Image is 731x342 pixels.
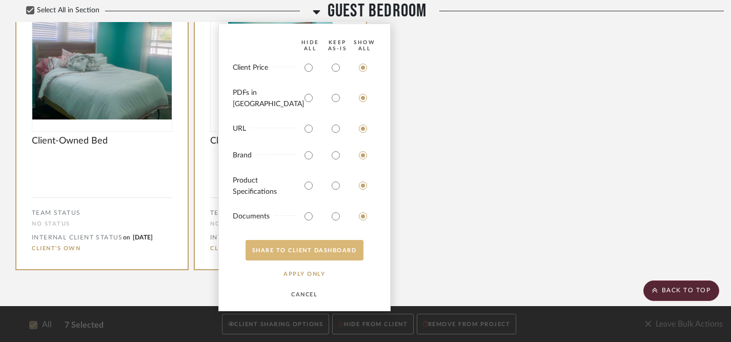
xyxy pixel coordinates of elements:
[233,211,297,223] div: Documents
[233,124,297,135] div: URL
[332,314,414,335] button: HIDE FROM CLIENT
[351,39,378,52] div: SHOW ALL
[273,284,336,305] button: CANCEL
[417,314,516,335] button: REMOVE FROM PROJECT
[65,318,104,331] span: 7 Selected
[324,39,351,52] div: Keep AS-IS
[273,264,336,284] button: APPLY Only
[643,280,719,301] scroll-to-top-button: BACK TO TOP
[222,314,329,335] button: CLIENT SHARING OPTIONS
[233,88,297,110] div: PDFs in [GEOGRAPHIC_DATA]
[233,150,297,162] div: Brand
[297,39,324,52] div: HIDE All
[246,240,363,260] button: SHARE TO CLIENT Dashboard
[233,63,297,74] div: Client Price
[233,175,297,198] div: Product Specifications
